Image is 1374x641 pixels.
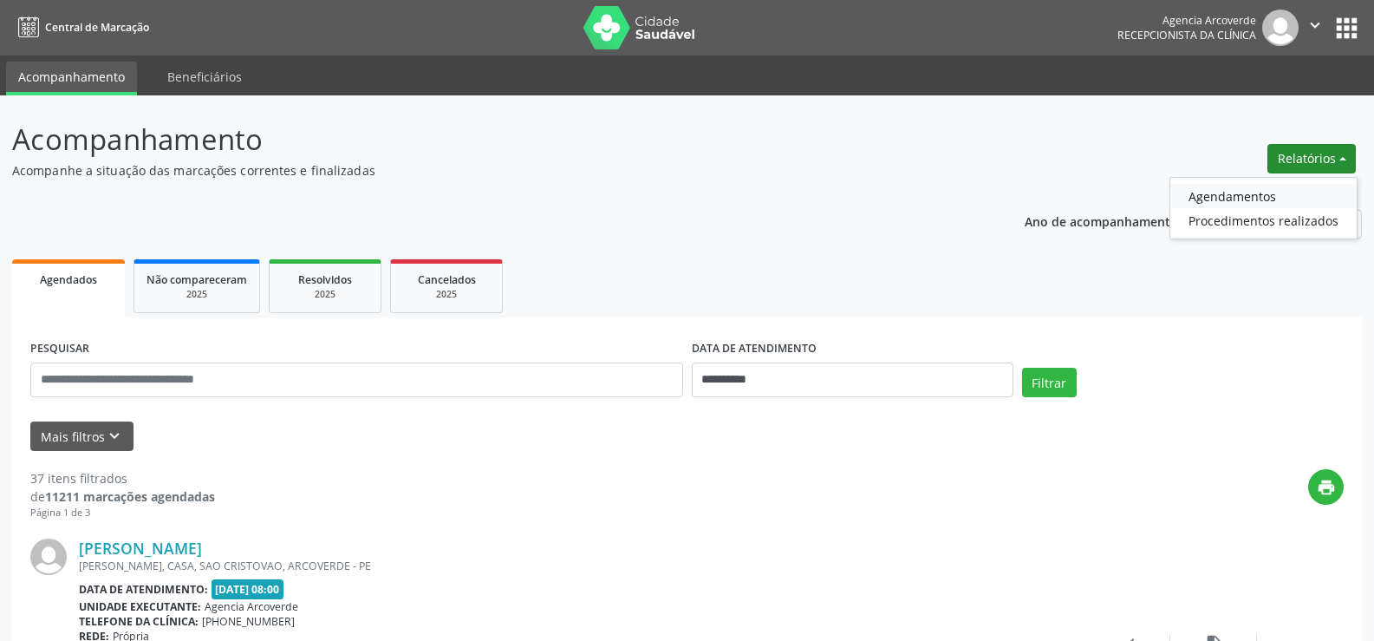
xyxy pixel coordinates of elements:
[79,559,1084,573] div: [PERSON_NAME], CASA, SAO CRISTOVAO, ARCOVERDE - PE
[30,469,215,487] div: 37 itens filtrados
[45,20,149,35] span: Central de Marcação
[298,272,352,287] span: Resolvidos
[12,161,957,180] p: Acompanhe a situação das marcações correntes e finalizadas
[1317,478,1336,497] i: print
[1022,368,1077,397] button: Filtrar
[6,62,137,95] a: Acompanhamento
[1170,208,1357,232] a: Procedimentos realizados
[692,336,817,363] label: DATA DE ATENDIMENTO
[1299,10,1332,46] button: 
[79,614,199,629] b: Telefone da clínica:
[30,539,67,575] img: img
[79,539,202,558] a: [PERSON_NAME]
[40,272,97,287] span: Agendados
[147,288,247,301] div: 2025
[212,579,284,599] span: [DATE] 08:00
[1308,469,1344,505] button: print
[1025,210,1178,232] p: Ano de acompanhamento
[12,13,149,42] a: Central de Marcação
[418,272,476,287] span: Cancelados
[79,599,201,614] b: Unidade executante:
[1170,184,1357,208] a: Agendamentos
[105,427,124,446] i: keyboard_arrow_down
[45,488,215,505] strong: 11211 marcações agendadas
[1262,10,1299,46] img: img
[1306,16,1325,35] i: 
[30,506,215,520] div: Página 1 de 3
[1117,28,1256,43] span: Recepcionista da clínica
[155,62,254,92] a: Beneficiários
[282,288,368,301] div: 2025
[147,272,247,287] span: Não compareceram
[403,288,490,301] div: 2025
[1267,144,1356,173] button: Relatórios
[205,599,298,614] span: Agencia Arcoverde
[12,118,957,161] p: Acompanhamento
[30,336,89,363] label: PESQUISAR
[79,582,208,597] b: Data de atendimento:
[1169,177,1358,239] ul: Relatórios
[30,422,133,452] button: Mais filtroskeyboard_arrow_down
[30,487,215,506] div: de
[1332,13,1362,43] button: apps
[1117,13,1256,28] div: Agencia Arcoverde
[202,614,295,629] span: [PHONE_NUMBER]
